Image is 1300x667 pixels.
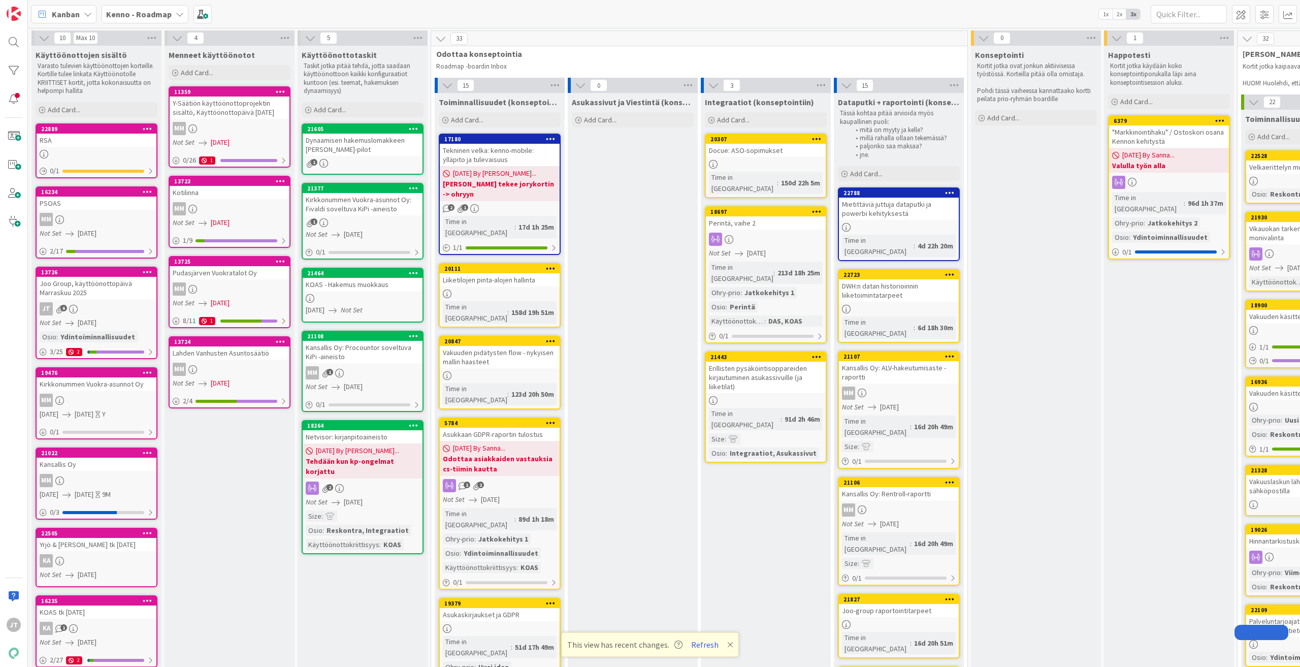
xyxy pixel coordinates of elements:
div: 0/1 [1109,246,1229,259]
span: [DATE] By [PERSON_NAME]... [453,168,536,179]
div: 22889 [41,125,156,133]
div: Kansallis Oy: ALV-hakeutumisaste -raportti [839,361,959,384]
div: 16234 [41,188,156,196]
i: Not Set [1249,263,1271,272]
div: 17180Tekninen velka: kenno-mobile: ylläpito ja tulevaisuus [440,135,560,166]
div: 3/252 [37,345,156,358]
span: [DATE] [880,402,899,412]
span: Add Card... [1120,97,1153,106]
i: Not Set [173,138,194,147]
div: 13725 [170,257,289,266]
div: 18264Netvisor: kirjanpitoaineisto [303,421,422,443]
div: 21464 [303,269,422,278]
div: Time in [GEOGRAPHIC_DATA] [842,316,914,339]
div: Erillisten pysäköintisoppareiden kirjautuminen asukassivuille (ja liiketilat) [706,362,826,393]
div: Joo Group, käyttöönottopäivä Marraskuu 2025 [37,277,156,299]
div: Kansallis Oy [37,458,156,471]
div: 19476Kirkkonummen Vuokra-asunnot Oy [37,368,156,391]
div: DWH:n datan historioinnin liiketoimintatarpeet [839,279,959,302]
span: 2 [448,204,454,211]
div: RSA [37,134,156,147]
div: 13723 [174,178,289,185]
div: 11359Y-Säätiön käyttöönottoprojektin sisältö, Käyttöönottopäivä [DATE] [170,87,289,119]
div: 20307 [710,136,826,143]
span: : [1281,415,1282,426]
div: Time in [GEOGRAPHIC_DATA] [443,301,507,324]
a: 21108Kansallis Oy: Procountor soveltuva KiPi -aineistoMMNot Set[DATE]0/1 [302,331,424,412]
span: [DATE] [747,248,766,259]
div: Osio [1249,429,1266,440]
span: 0 / 26 [183,155,196,166]
span: 2 / 4 [183,396,192,406]
div: 1/9 [170,234,289,247]
div: 6379 [1109,116,1229,125]
div: 20847 [444,338,560,345]
div: 5784 [440,419,560,428]
span: 3 / 25 [50,346,63,357]
span: 1 / 1 [453,242,463,253]
div: 13723Kotilinna [170,177,289,199]
div: Time in [GEOGRAPHIC_DATA] [443,383,507,405]
div: 18697Perintä, vaihe 2 [706,207,826,230]
div: Netvisor: kirjanpitoaineisto [303,430,422,443]
div: "Markkinointihaku" / Ostoskori osana Kennon kehitystä [1109,125,1229,148]
div: 21107 [843,353,959,360]
div: 150d 22h 5m [778,177,823,188]
a: 21443Erillisten pysäköintisoppareiden kirjautuminen asukassivuille (ja liiketilat)Time in [GEOGRA... [705,352,827,463]
span: 0 / 1 [852,456,862,467]
div: 0/1 [37,426,156,438]
span: [DATE] [306,305,324,315]
div: 5784Asukkaan GDPR-raportin tulostus [440,419,560,441]
div: 22723DWH:n datan historioinnin liiketoimintatarpeet [839,270,959,302]
div: 17180 [440,135,560,144]
div: 22723 [843,271,959,278]
div: 20111Liiketilojen pinta-alojen hallinta [440,264,560,287]
div: 21443 [706,353,826,362]
b: [PERSON_NAME] tekee jorykortin -> ohryyn [443,179,557,199]
div: 21443 [710,354,826,361]
div: Time in [GEOGRAPHIC_DATA] [842,416,910,438]
div: MM [173,122,186,135]
b: Tehdään kun kp-ongelmat korjattu [306,456,419,477]
div: Liiketilojen pinta-alojen hallinta [440,273,560,287]
div: Y-Säätiön käyttöönottoprojektin sisältö, Käyttöönottopäivä [DATE] [170,97,289,119]
div: 21464 [307,270,422,277]
a: 19476Kirkkonummen Vuokra-asunnot OyMM[DATE][DATE]Y0/1 [36,367,157,439]
span: 0 / 1 [316,399,326,410]
div: 20307Docue: ASO-sopimukset [706,135,826,157]
span: 1 [327,369,333,375]
div: 91d 2h 46m [782,414,823,425]
div: MM [842,387,855,400]
span: [DATE] By Sanna... [453,443,505,454]
span: 0 / 1 [719,331,729,341]
a: 21605Dynaamisen hakemuslomakkeen [PERSON_NAME]-pilot [302,123,424,175]
div: 21377 [303,184,422,193]
div: 21107Kansallis Oy: ALV-hakeutumisaste -raportti [839,352,959,384]
span: : [1266,188,1267,200]
i: Not Set [709,248,731,258]
div: Time in [GEOGRAPHIC_DATA] [709,262,773,284]
div: 18264 [303,421,422,430]
div: Ydintoiminnallisuudet [58,331,138,342]
span: : [1129,232,1130,243]
div: Ohry-prio [709,287,740,298]
div: 96d 1h 37m [1185,198,1226,209]
span: 1 [462,204,468,211]
span: : [725,433,726,444]
div: 8/111 [170,314,289,327]
span: : [1184,198,1185,209]
a: 20111Liiketilojen pinta-alojen hallintaTime in [GEOGRAPHIC_DATA]:158d 19h 51m [439,263,561,328]
div: Osio [1249,188,1266,200]
div: 0/1 [37,165,156,177]
div: MM [37,394,156,407]
div: MM [173,282,186,296]
a: 13724Lahden Vanhusten AsuntosäätiöMMNot Set[DATE]2/4 [169,336,290,408]
div: 0/261 [170,154,289,167]
span: [DATE] [344,229,363,240]
div: MM [40,394,53,407]
div: 22788 [843,189,959,197]
a: 20847Vakuuden pidätysten flow - nykyisen mallin haasteetTime in [GEOGRAPHIC_DATA]:123d 20h 50m [439,336,561,409]
div: 0/1 [303,246,422,259]
a: 21022Kansallis OyMM[DATE][DATE]9M0/3 [36,448,157,520]
div: 6379"Markkinointihaku" / Ostoskori osana Kennon kehitystä [1109,116,1229,148]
